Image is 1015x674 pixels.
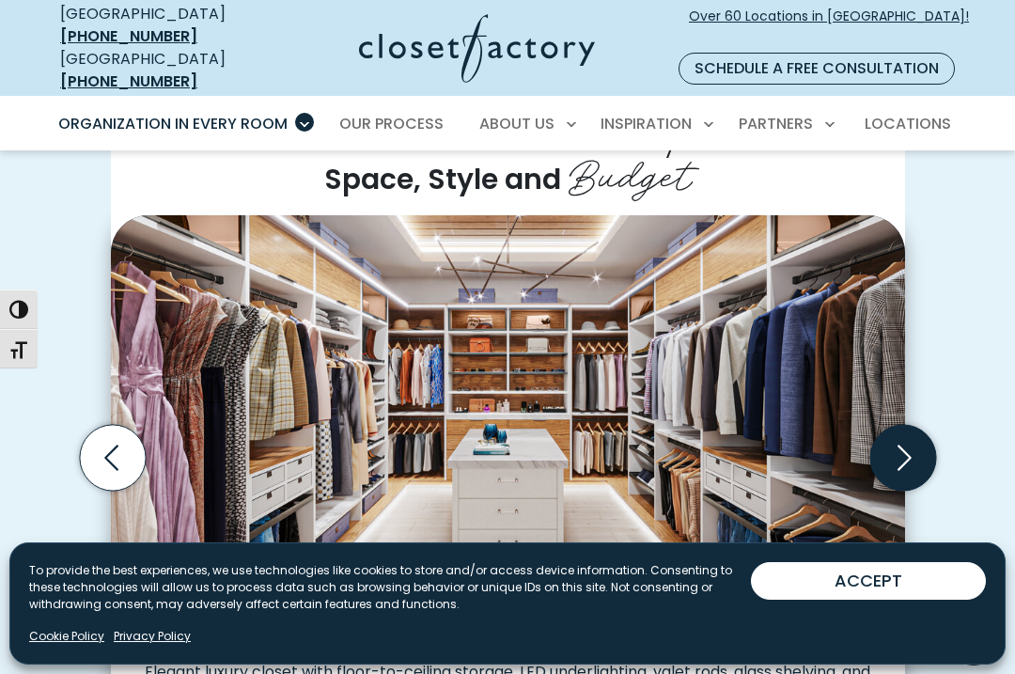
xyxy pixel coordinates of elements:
[479,113,554,134] span: About Us
[58,113,288,134] span: Organization in Every Room
[111,215,905,648] img: Elegant luxury closet with floor-to-ceiling storage, LED underlighting, valet rods, glass shelvin...
[29,562,751,613] p: To provide the best experiences, we use technologies like cookies to store and/or access device i...
[60,3,265,48] div: [GEOGRAPHIC_DATA]
[865,113,951,134] span: Locations
[114,628,191,645] a: Privacy Policy
[60,71,197,92] a: [PHONE_NUMBER]
[324,160,561,198] span: Space, Style and
[601,113,692,134] span: Inspiration
[359,14,595,83] img: Closet Factory Logo
[739,113,813,134] span: Partners
[569,140,692,203] span: Budget
[689,7,969,46] span: Over 60 Locations in [GEOGRAPHIC_DATA]!
[339,113,444,134] span: Our Process
[60,25,197,47] a: [PHONE_NUMBER]
[679,53,955,85] a: Schedule a Free Consultation
[72,417,153,498] button: Previous slide
[45,98,970,150] nav: Primary Menu
[60,48,265,93] div: [GEOGRAPHIC_DATA]
[29,628,104,645] a: Cookie Policy
[751,562,986,600] button: ACCEPT
[863,417,944,498] button: Next slide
